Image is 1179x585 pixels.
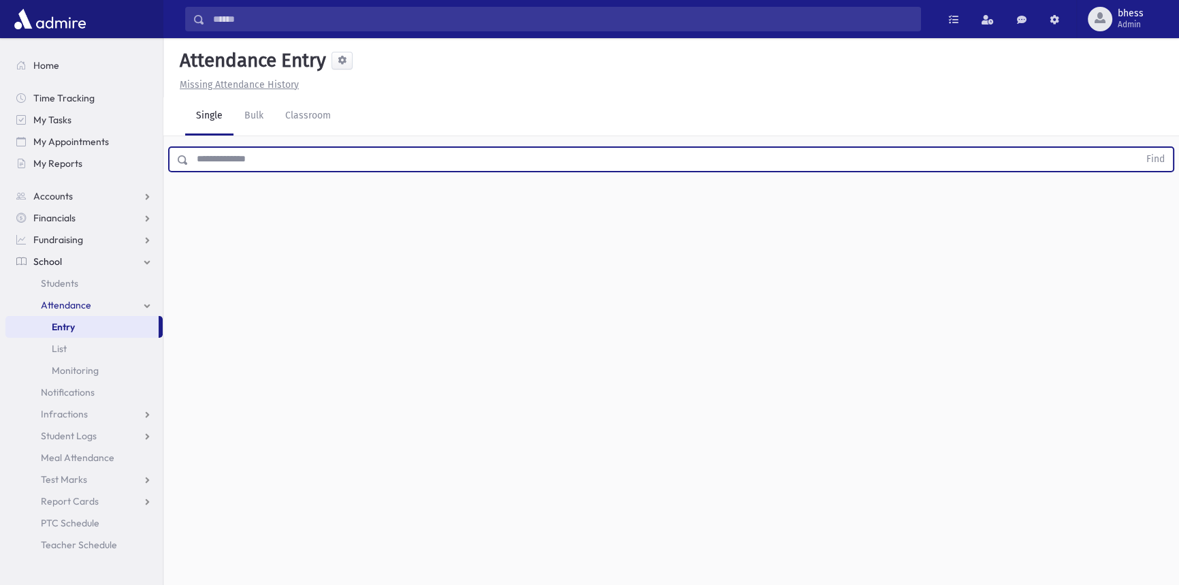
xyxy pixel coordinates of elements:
img: AdmirePro [11,5,89,33]
a: Bulk [233,97,274,136]
a: Student Logs [5,425,163,447]
span: Admin [1118,19,1144,30]
h5: Attendance Entry [174,49,326,72]
a: Time Tracking [5,87,163,109]
a: Monitoring [5,360,163,381]
u: Missing Attendance History [180,79,299,91]
span: Meal Attendance [41,452,114,464]
a: My Reports [5,153,163,174]
a: School [5,251,163,272]
span: My Reports [33,157,82,170]
a: List [5,338,163,360]
a: Classroom [274,97,342,136]
a: Entry [5,316,159,338]
a: Home [5,54,163,76]
span: My Tasks [33,114,71,126]
span: List [52,343,67,355]
span: Accounts [33,190,73,202]
a: Missing Attendance History [174,79,299,91]
span: Notifications [41,386,95,398]
a: My Tasks [5,109,163,131]
a: PTC Schedule [5,512,163,534]
span: Entry [52,321,75,333]
span: bhess [1118,8,1144,19]
button: Find [1138,148,1173,171]
a: Attendance [5,294,163,316]
a: Students [5,272,163,294]
span: Report Cards [41,495,99,507]
a: Notifications [5,381,163,403]
span: Home [33,59,59,72]
a: Test Marks [5,469,163,490]
span: Student Logs [41,430,97,442]
a: Financials [5,207,163,229]
span: Test Marks [41,473,87,486]
a: Meal Attendance [5,447,163,469]
input: Search [205,7,920,31]
a: Infractions [5,403,163,425]
a: Teacher Schedule [5,534,163,556]
a: Accounts [5,185,163,207]
span: Fundraising [33,234,83,246]
span: Attendance [41,299,91,311]
span: Teacher Schedule [41,539,117,551]
span: Time Tracking [33,92,95,104]
span: Students [41,277,78,289]
a: Report Cards [5,490,163,512]
span: Monitoring [52,364,99,377]
span: My Appointments [33,136,109,148]
span: Infractions [41,408,88,420]
a: My Appointments [5,131,163,153]
a: Single [185,97,233,136]
span: Financials [33,212,76,224]
a: Fundraising [5,229,163,251]
span: PTC Schedule [41,517,99,529]
span: School [33,255,62,268]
